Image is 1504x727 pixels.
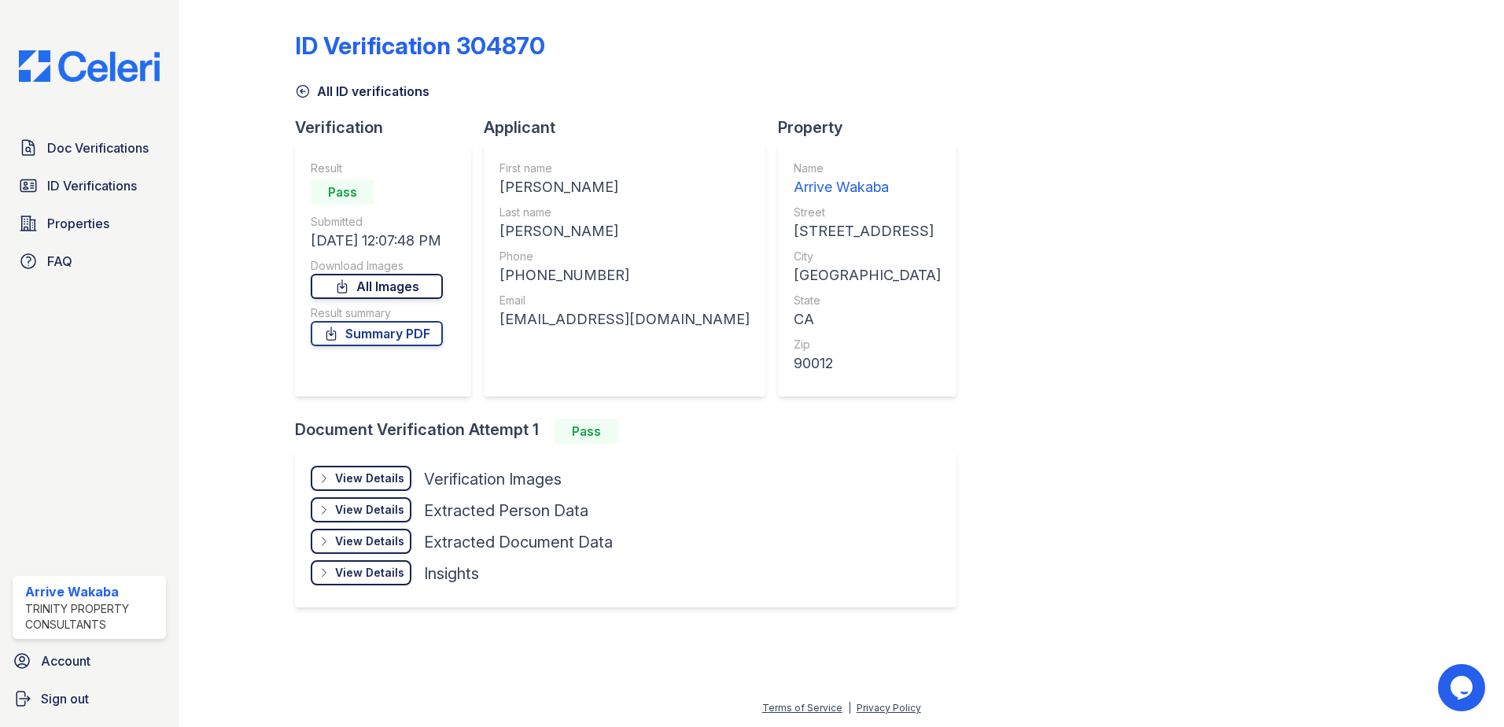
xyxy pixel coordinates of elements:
a: Privacy Policy [857,702,921,714]
div: Last name [499,205,750,220]
div: Result summary [311,305,443,321]
div: Trinity Property Consultants [25,601,160,633]
a: Name Arrive Wakaba [794,161,941,198]
span: FAQ [47,252,72,271]
div: View Details [335,533,404,549]
div: [GEOGRAPHIC_DATA] [794,264,941,286]
a: FAQ [13,245,166,277]
div: Email [499,293,750,308]
div: Verification Images [424,468,562,490]
img: CE_Logo_Blue-a8612792a0a2168367f1c8372b55b34899dd931a85d93a1a3d3e32e68fde9ad4.png [6,50,172,82]
div: [DATE] 12:07:48 PM [311,230,443,252]
div: | [848,702,851,714]
div: State [794,293,941,308]
div: Pass [311,179,374,205]
div: View Details [335,502,404,518]
div: Insights [424,563,479,585]
a: Doc Verifications [13,132,166,164]
span: Sign out [41,689,89,708]
div: Arrive Wakaba [794,176,941,198]
a: Terms of Service [762,702,842,714]
div: Applicant [484,116,778,138]
span: ID Verifications [47,176,137,195]
a: All ID verifications [295,82,429,101]
div: Extracted Document Data [424,531,613,553]
div: Property [778,116,969,138]
a: All Images [311,274,443,299]
div: [PERSON_NAME] [499,220,750,242]
div: Pass [555,419,617,444]
div: Street [794,205,941,220]
span: Properties [47,214,109,233]
div: First name [499,161,750,176]
div: ID Verification 304870 [295,31,545,60]
div: Zip [794,337,941,352]
div: Name [794,161,941,176]
div: Download Images [311,258,443,274]
a: Properties [13,208,166,239]
div: Submitted [311,214,443,230]
div: CA [794,308,941,330]
div: [STREET_ADDRESS] [794,220,941,242]
span: Account [41,651,90,670]
div: View Details [335,471,404,486]
div: Document Verification Attempt 1 [295,419,969,444]
div: View Details [335,565,404,581]
div: Result [311,161,443,176]
a: Summary PDF [311,321,443,346]
a: ID Verifications [13,170,166,201]
div: City [794,249,941,264]
div: [PHONE_NUMBER] [499,264,750,286]
div: Phone [499,249,750,264]
a: Sign out [6,683,172,714]
div: 90012 [794,352,941,375]
div: [EMAIL_ADDRESS][DOMAIN_NAME] [499,308,750,330]
iframe: chat widget [1438,664,1488,711]
div: Extracted Person Data [424,500,588,522]
div: Verification [295,116,484,138]
span: Doc Verifications [47,138,149,157]
div: [PERSON_NAME] [499,176,750,198]
a: Account [6,645,172,677]
div: Arrive Wakaba [25,582,160,601]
